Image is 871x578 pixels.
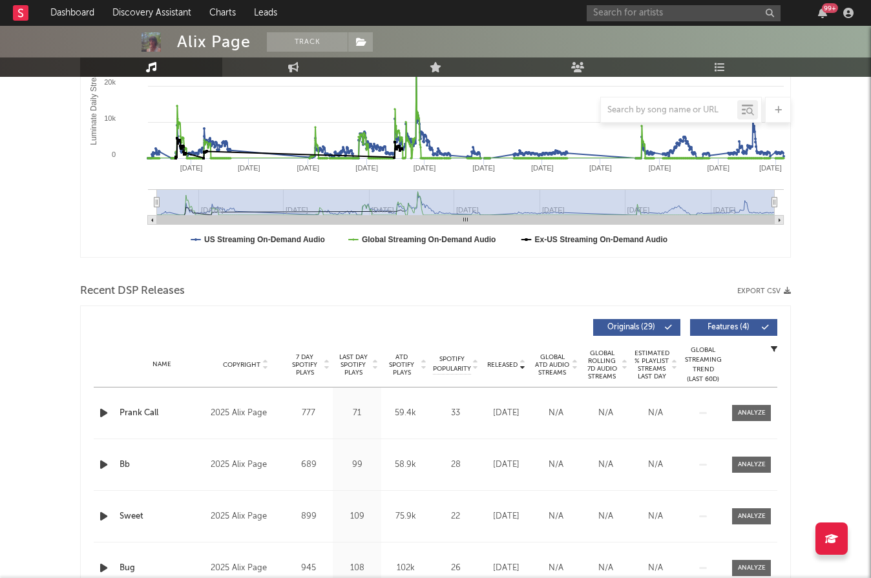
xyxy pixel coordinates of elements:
input: Search for artists [587,5,781,21]
button: Track [267,32,348,52]
span: Last Day Spotify Plays [336,353,370,377]
div: N/A [534,459,578,471]
a: Sweet [120,510,204,523]
text: [DATE] [707,164,729,172]
text: [DATE] [649,164,671,172]
input: Search by song name or URL [601,105,737,116]
div: 102k [384,562,426,575]
text: Ex-US Streaming On-Demand Audio [535,235,668,244]
div: N/A [584,510,627,523]
div: [DATE] [485,562,528,575]
div: N/A [584,459,627,471]
span: Originals ( 29 ) [602,324,661,331]
text: [DATE] [759,164,782,172]
div: 2025 Alix Page [211,509,281,524]
span: Global ATD Audio Streams [534,353,570,377]
div: [DATE] [485,459,528,471]
text: [DATE] [414,164,436,172]
div: 689 [288,459,330,471]
div: 2025 Alix Page [211,406,281,421]
text: [DATE] [180,164,203,172]
div: 109 [336,510,378,523]
div: N/A [534,562,578,575]
div: N/A [634,562,677,575]
div: N/A [534,510,578,523]
div: 108 [336,562,378,575]
div: N/A [634,459,677,471]
div: 33 [433,407,478,420]
span: Copyright [223,361,260,369]
div: Global Streaming Trend (Last 60D) [684,346,722,384]
span: Spotify Popularity [433,355,471,374]
text: US Streaming On-Demand Audio [204,235,325,244]
text: [DATE] [238,164,260,172]
text: 20k [104,78,116,86]
span: ATD Spotify Plays [384,353,419,377]
text: [DATE] [472,164,495,172]
text: [DATE] [355,164,378,172]
div: 59.4k [384,407,426,420]
button: Originals(29) [593,319,680,336]
div: [DATE] [485,510,528,523]
span: Global Rolling 7D Audio Streams [584,349,620,380]
div: Alix Page [177,32,251,52]
div: N/A [584,562,627,575]
div: 22 [433,510,478,523]
div: 899 [288,510,330,523]
div: 99 [336,459,378,471]
text: Luminate Daily Streams [89,63,98,145]
div: N/A [584,407,627,420]
div: 58.9k [384,459,426,471]
div: 75.9k [384,510,426,523]
button: Export CSV [737,287,791,295]
div: 26 [433,562,478,575]
span: Released [487,361,518,369]
a: Bug [120,562,204,575]
div: 28 [433,459,478,471]
div: Name [120,360,204,369]
a: Prank Call [120,407,204,420]
button: 99+ [818,8,827,18]
span: Estimated % Playlist Streams Last Day [634,349,669,380]
span: Features ( 4 ) [698,324,758,331]
div: 71 [336,407,378,420]
span: 7 Day Spotify Plays [288,353,322,377]
text: [DATE] [589,164,612,172]
text: 0 [112,150,116,158]
span: Recent DSP Releases [80,284,185,299]
button: Features(4) [690,319,777,336]
text: Global Streaming On-Demand Audio [362,235,496,244]
text: [DATE] [297,164,320,172]
div: N/A [534,407,578,420]
div: N/A [634,510,677,523]
div: 99 + [822,3,838,13]
div: [DATE] [485,407,528,420]
div: 945 [288,562,330,575]
div: N/A [634,407,677,420]
a: Bb [120,459,204,471]
div: 2025 Alix Page [211,561,281,576]
text: [DATE] [531,164,554,172]
div: 2025 Alix Page [211,457,281,473]
div: 777 [288,407,330,420]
